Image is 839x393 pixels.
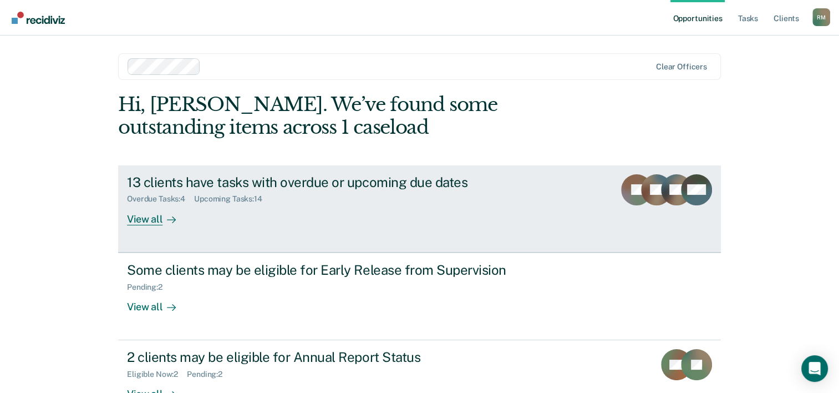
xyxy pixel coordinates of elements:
[127,262,516,278] div: Some clients may be eligible for Early Release from Supervision
[127,174,516,190] div: 13 clients have tasks with overdue or upcoming due dates
[194,194,271,204] div: Upcoming Tasks : 14
[127,283,171,292] div: Pending : 2
[656,62,707,72] div: Clear officers
[812,8,830,26] button: Profile dropdown button
[127,204,189,225] div: View all
[118,253,721,340] a: Some clients may be eligible for Early Release from SupervisionPending:2View all
[118,165,721,253] a: 13 clients have tasks with overdue or upcoming due datesOverdue Tasks:4Upcoming Tasks:14View all
[127,349,516,365] div: 2 clients may be eligible for Annual Report Status
[801,355,828,382] div: Open Intercom Messenger
[127,370,187,379] div: Eligible Now : 2
[118,93,600,139] div: Hi, [PERSON_NAME]. We’ve found some outstanding items across 1 caseload
[187,370,231,379] div: Pending : 2
[812,8,830,26] div: R M
[127,194,194,204] div: Overdue Tasks : 4
[12,12,65,24] img: Recidiviz
[127,291,189,313] div: View all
